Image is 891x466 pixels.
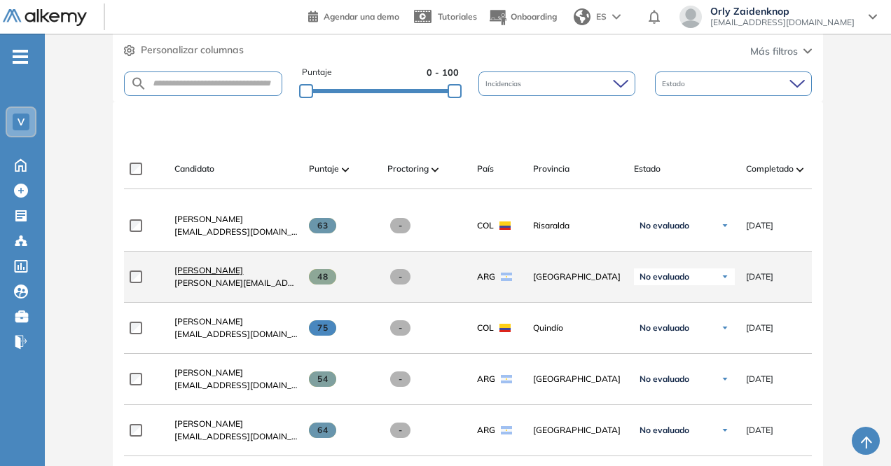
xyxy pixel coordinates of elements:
[796,167,803,172] img: [missing "en.ARROW_ALT" translation]
[174,328,298,341] span: [EMAIL_ADDRESS][DOMAIN_NAME]
[499,324,511,332] img: COL
[746,270,773,283] span: [DATE]
[533,270,623,283] span: [GEOGRAPHIC_DATA]
[478,71,635,96] div: Incidencias
[390,218,410,233] span: -
[746,424,773,437] span: [DATE]
[640,374,689,385] span: No evaluado
[640,425,689,436] span: No evaluado
[387,163,429,175] span: Proctoring
[746,322,773,334] span: [DATE]
[655,71,812,96] div: Estado
[477,424,495,437] span: ARG
[141,43,244,57] span: Personalizar columnas
[309,423,336,438] span: 64
[477,163,494,175] span: País
[174,366,298,379] a: [PERSON_NAME]
[533,163,569,175] span: Provincia
[174,163,214,175] span: Candidato
[721,221,729,230] img: Ícono de flecha
[746,219,773,232] span: [DATE]
[174,379,298,392] span: [EMAIL_ADDRESS][DOMAIN_NAME]
[477,219,494,232] span: COL
[390,269,410,285] span: -
[485,78,524,89] span: Incidencias
[174,277,298,289] span: [PERSON_NAME][EMAIL_ADDRESS][DOMAIN_NAME]
[746,373,773,385] span: [DATE]
[130,75,147,92] img: SEARCH_ALT
[499,221,511,230] img: COL
[124,43,244,57] button: Personalizar columnas
[821,399,891,466] iframe: Chat Widget
[574,8,590,25] img: world
[821,399,891,466] div: Widget de chat
[308,7,399,24] a: Agendar una demo
[174,367,243,378] span: [PERSON_NAME]
[501,426,512,434] img: ARG
[477,322,494,334] span: COL
[309,320,336,336] span: 75
[438,11,477,22] span: Tutoriales
[533,219,623,232] span: Risaralda
[309,371,336,387] span: 54
[174,265,243,275] span: [PERSON_NAME]
[174,315,298,328] a: [PERSON_NAME]
[488,2,557,32] button: Onboarding
[174,430,298,443] span: [EMAIL_ADDRESS][DOMAIN_NAME]
[721,273,729,281] img: Ícono de flecha
[640,271,689,282] span: No evaluado
[174,316,243,327] span: [PERSON_NAME]
[533,322,623,334] span: Quindío
[721,375,729,383] img: Ícono de flecha
[746,163,794,175] span: Completado
[174,214,243,224] span: [PERSON_NAME]
[612,14,621,20] img: arrow
[511,11,557,22] span: Onboarding
[174,418,298,430] a: [PERSON_NAME]
[640,220,689,231] span: No evaluado
[174,226,298,238] span: [EMAIL_ADDRESS][DOMAIN_NAME]
[634,163,661,175] span: Estado
[342,167,349,172] img: [missing "en.ARROW_ALT" translation]
[501,375,512,383] img: ARG
[309,218,336,233] span: 63
[662,78,688,89] span: Estado
[501,273,512,281] img: ARG
[13,55,28,58] i: -
[750,44,798,59] span: Más filtros
[477,270,495,283] span: ARG
[533,373,623,385] span: [GEOGRAPHIC_DATA]
[174,418,243,429] span: [PERSON_NAME]
[750,44,812,59] button: Más filtros
[427,66,459,79] span: 0 - 100
[324,11,399,22] span: Agendar una demo
[3,9,87,27] img: Logo
[302,66,332,79] span: Puntaje
[174,213,298,226] a: [PERSON_NAME]
[309,163,339,175] span: Puntaje
[390,423,410,438] span: -
[477,373,495,385] span: ARG
[390,371,410,387] span: -
[309,269,336,285] span: 48
[710,6,855,17] span: Orly Zaidenknop
[721,426,729,434] img: Ícono de flecha
[710,17,855,28] span: [EMAIL_ADDRESS][DOMAIN_NAME]
[533,424,623,437] span: [GEOGRAPHIC_DATA]
[18,116,25,128] span: V
[390,320,410,336] span: -
[640,322,689,334] span: No evaluado
[721,324,729,332] img: Ícono de flecha
[174,264,298,277] a: [PERSON_NAME]
[596,11,607,23] span: ES
[431,167,438,172] img: [missing "en.ARROW_ALT" translation]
